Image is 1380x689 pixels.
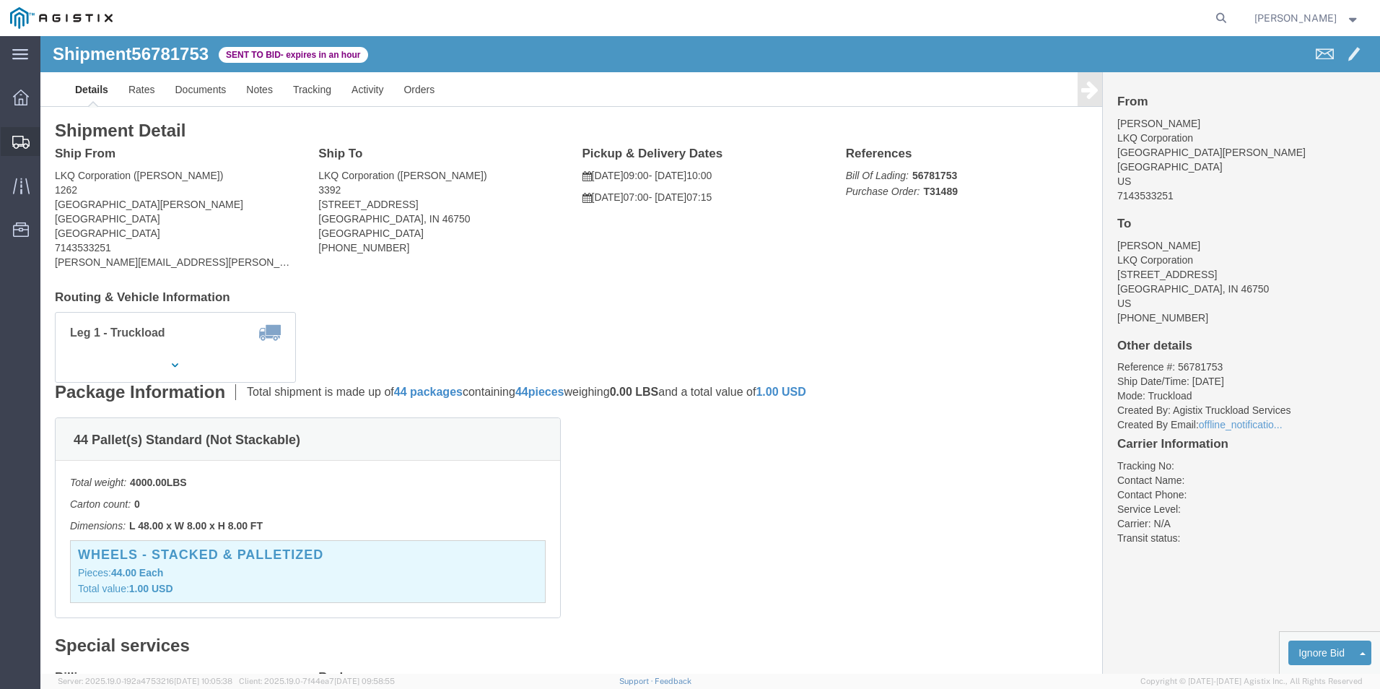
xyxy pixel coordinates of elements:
[1140,675,1363,688] span: Copyright © [DATE]-[DATE] Agistix Inc., All Rights Reserved
[10,7,113,29] img: logo
[239,677,395,685] span: Client: 2025.19.0-7f44ea7
[334,677,395,685] span: [DATE] 09:58:55
[655,677,691,685] a: Feedback
[619,677,655,685] a: Support
[1254,9,1361,27] button: [PERSON_NAME]
[58,677,232,685] span: Server: 2025.19.0-192a4753216
[40,36,1380,674] iframe: FS Legacy Container
[1254,10,1337,26] span: Corey Keys
[174,677,232,685] span: [DATE] 10:05:38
